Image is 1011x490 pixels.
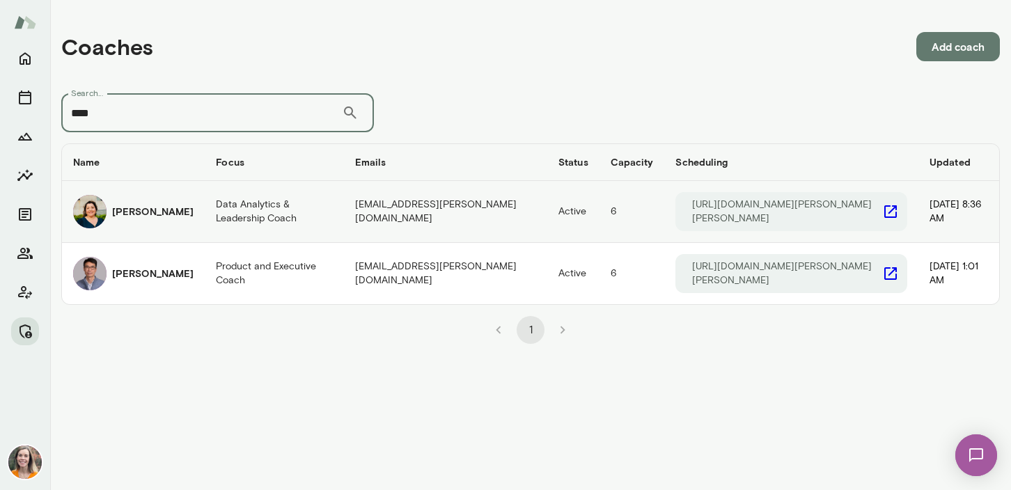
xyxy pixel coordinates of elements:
[73,155,194,169] h6: Name
[112,205,194,219] h6: [PERSON_NAME]
[8,445,42,479] img: Carrie Kelly
[344,181,547,243] td: [EMAIL_ADDRESS][PERSON_NAME][DOMAIN_NAME]
[918,181,999,243] td: [DATE] 8:36 AM
[692,260,882,287] p: [URL][DOMAIN_NAME][PERSON_NAME][PERSON_NAME]
[62,144,999,304] table: coaches table
[918,243,999,304] td: [DATE] 1:01 AM
[11,45,39,72] button: Home
[61,33,153,60] h4: Coaches
[216,155,333,169] h6: Focus
[71,87,103,99] label: Search...
[355,155,536,169] h6: Emails
[483,316,579,344] nav: pagination navigation
[61,305,1000,344] div: pagination
[547,181,599,243] td: Active
[112,267,194,280] h6: [PERSON_NAME]
[547,243,599,304] td: Active
[205,181,344,243] td: Data Analytics & Leadership Coach
[517,316,544,344] button: page 1
[11,161,39,189] button: Insights
[205,243,344,304] td: Product and Executive Coach
[558,155,588,169] h6: Status
[611,155,654,169] h6: Capacity
[14,9,36,35] img: Mento
[11,317,39,345] button: Manage
[11,84,39,111] button: Sessions
[344,243,547,304] td: [EMAIL_ADDRESS][PERSON_NAME][DOMAIN_NAME]
[692,198,882,226] p: [URL][DOMAIN_NAME][PERSON_NAME][PERSON_NAME]
[11,278,39,306] button: Client app
[11,200,39,228] button: Documents
[73,257,107,290] img: Victor Chan
[599,181,665,243] td: 6
[11,239,39,267] button: Members
[675,155,907,169] h6: Scheduling
[73,195,107,228] img: Lara Indrikovs
[599,243,665,304] td: 6
[11,122,39,150] button: Growth Plan
[930,155,988,169] h6: Updated
[916,32,1000,61] button: Add coach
